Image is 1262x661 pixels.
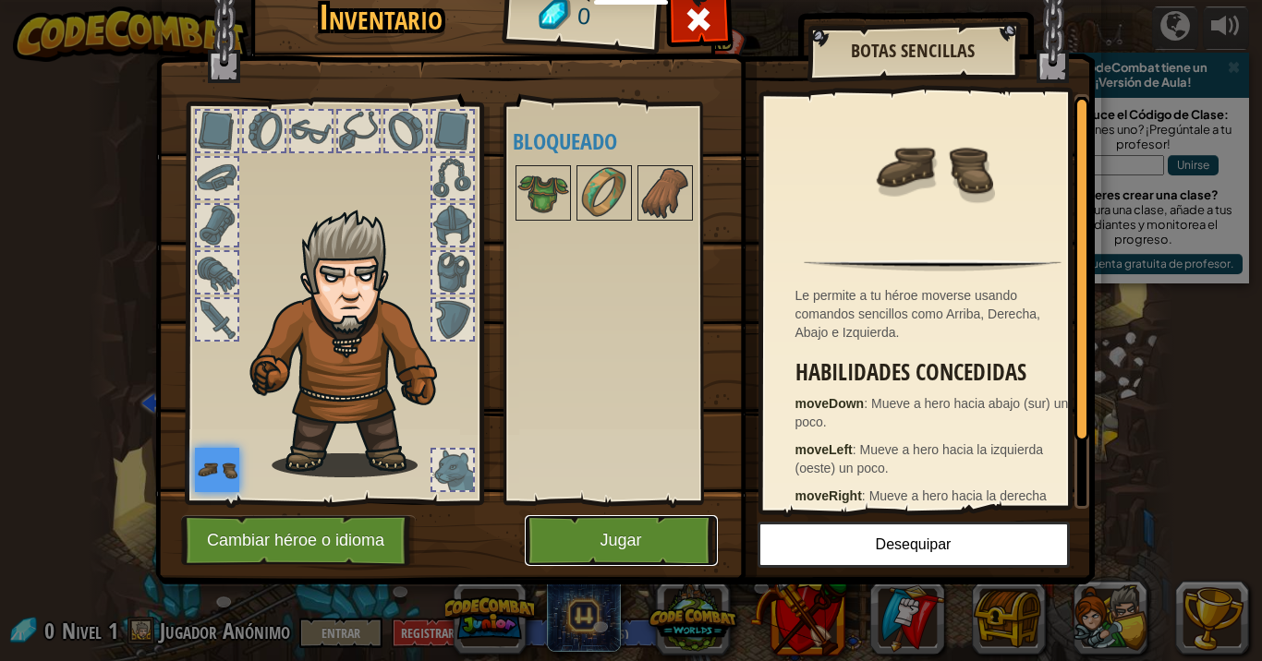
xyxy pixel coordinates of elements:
img: hr.png [804,259,1061,271]
img: portrait.png [578,167,630,219]
div: Le permite a tu héroe moverse usando comandos sencillos como Arriba, Derecha, Abajo e Izquierda. [795,286,1080,342]
span: Mueve a hero hacia la izquierda (oeste) un poco. [795,442,1043,475]
strong: moveLeft [795,442,853,457]
img: portrait.png [517,167,569,219]
button: Desequipar [758,522,1070,568]
button: Jugar [525,515,718,566]
h2: Botas Sencillas [826,41,1000,61]
h4: Bloqueado [513,129,745,153]
img: portrait.png [195,448,239,492]
span: : [864,396,871,411]
img: hair_m2.png [241,209,467,477]
img: portrait.png [873,108,993,228]
strong: moveDown [795,396,865,411]
img: portrait.png [639,167,691,219]
h3: Habilidades concedidas [795,360,1080,385]
span: Mueve a hero hacia abajo (sur) un poco. [795,396,1069,429]
span: : [853,442,860,457]
strong: moveRight [795,488,862,503]
button: Cambiar héroe o idioma [181,515,416,566]
span: Mueve a hero hacia la derecha (este) un poco. [795,488,1047,522]
span: : [862,488,869,503]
